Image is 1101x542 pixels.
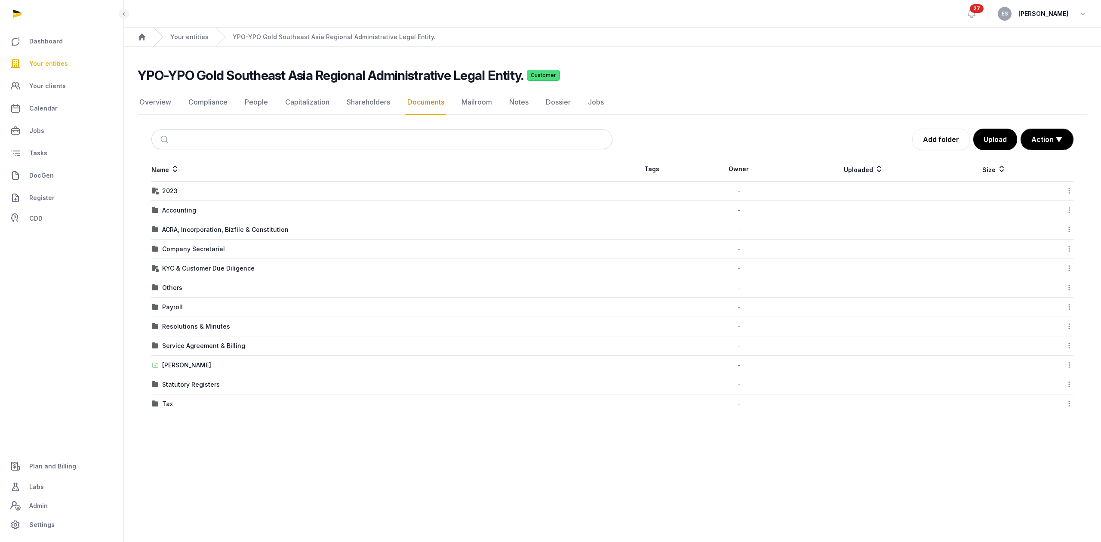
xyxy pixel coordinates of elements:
[786,157,941,182] th: Uploaded
[691,201,786,220] td: -
[152,342,159,349] img: folder.svg
[138,90,1087,115] nav: Tabs
[7,143,117,163] a: Tasks
[691,298,786,317] td: -
[162,361,211,370] div: [PERSON_NAME]
[162,264,255,273] div: KYC & Customer Due Diligence
[941,157,1046,182] th: Size
[1021,129,1073,150] button: Action ▼
[7,53,117,74] a: Your entities
[162,206,196,215] div: Accounting
[152,400,159,407] img: folder.svg
[29,170,54,181] span: DocGen
[507,90,530,115] a: Notes
[170,33,209,41] a: Your entities
[691,182,786,201] td: -
[544,90,572,115] a: Dossier
[7,98,117,119] a: Calendar
[29,126,44,136] span: Jobs
[138,68,523,83] h2: YPO-YPO Gold Southeast Asia Regional Administrative Legal Entity.
[152,304,159,311] img: folder.svg
[283,90,331,115] a: Capitalization
[152,246,159,253] img: folder.svg
[691,278,786,298] td: -
[7,497,117,514] a: Admin
[691,356,786,375] td: -
[29,482,44,492] span: Labs
[155,130,175,149] button: Submit
[691,259,786,278] td: -
[691,240,786,259] td: -
[162,245,225,253] div: Company Secretarial
[691,317,786,336] td: -
[1002,11,1008,16] span: ES
[691,375,786,394] td: -
[162,225,289,234] div: ACRA, Incorporation, Bizfile & Constitution
[152,265,159,272] img: folder-locked-icon.svg
[7,76,117,96] a: Your clients
[29,103,58,114] span: Calendar
[233,33,436,41] a: YPO-YPO Gold Southeast Asia Regional Administrative Legal Entity.
[527,70,560,81] span: Customer
[152,284,159,291] img: folder.svg
[460,90,494,115] a: Mailroom
[345,90,392,115] a: Shareholders
[7,477,117,497] a: Labs
[7,514,117,535] a: Settings
[124,28,1101,47] nav: Breadcrumb
[7,165,117,186] a: DocGen
[912,129,970,150] a: Add folder
[29,520,55,530] span: Settings
[7,210,117,227] a: CDD
[162,400,173,408] div: Tax
[612,157,691,182] th: Tags
[29,213,43,224] span: CDD
[406,90,446,115] a: Documents
[152,226,159,233] img: folder.svg
[586,90,606,115] a: Jobs
[29,36,63,46] span: Dashboard
[152,323,159,330] img: folder.svg
[29,81,66,91] span: Your clients
[162,187,178,195] div: 2023
[162,322,230,331] div: Resolutions & Minutes
[7,456,117,477] a: Plan and Billing
[7,31,117,52] a: Dashboard
[970,4,984,13] span: 27
[152,381,159,388] img: folder.svg
[162,303,183,311] div: Payroll
[152,188,159,194] img: folder-locked-icon.svg
[29,148,47,158] span: Tasks
[162,342,245,350] div: Service Agreement & Billing
[138,90,173,115] a: Overview
[162,283,182,292] div: Others
[152,207,159,214] img: folder.svg
[29,193,55,203] span: Register
[691,220,786,240] td: -
[29,501,48,511] span: Admin
[691,394,786,414] td: -
[7,188,117,208] a: Register
[152,362,159,369] img: folder-upload.svg
[998,7,1012,21] button: ES
[187,90,229,115] a: Compliance
[29,461,76,471] span: Plan and Billing
[691,157,786,182] th: Owner
[1018,9,1068,19] span: [PERSON_NAME]
[29,59,68,69] span: Your entities
[7,120,117,141] a: Jobs
[151,157,612,182] th: Name
[691,336,786,356] td: -
[243,90,270,115] a: People
[162,380,220,389] div: Statutory Registers
[973,129,1017,150] button: Upload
